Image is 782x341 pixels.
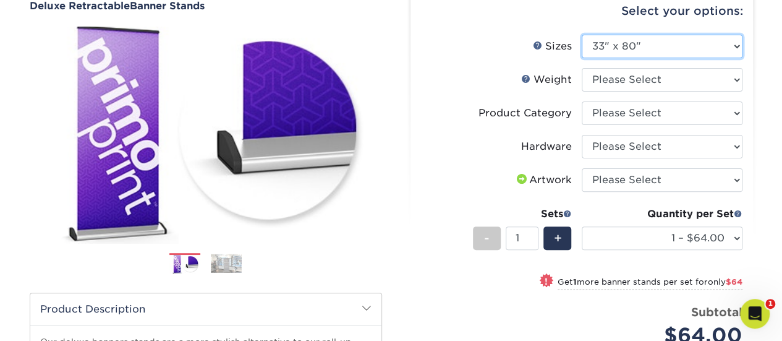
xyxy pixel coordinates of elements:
strong: Subtotal [691,305,742,319]
img: Deluxe Retractable 01 [30,13,382,257]
div: Hardware [521,139,572,154]
div: Weight [521,72,572,87]
span: 1 [765,299,775,309]
span: - [484,229,490,248]
span: only [708,277,742,287]
span: + [553,229,561,248]
h2: Product Description [30,293,381,325]
img: Banner Stands 01 [169,254,200,275]
span: ! [545,275,548,288]
img: Banner Stands 02 [211,254,242,273]
div: Sets [473,207,572,222]
span: $64 [726,277,742,287]
div: Product Category [478,106,572,121]
small: Get more banner stands per set for [558,277,742,290]
div: Sizes [533,39,572,54]
iframe: Intercom live chat [740,299,770,329]
div: Artwork [514,173,572,188]
strong: 1 [573,277,577,287]
div: Quantity per Set [582,207,742,222]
